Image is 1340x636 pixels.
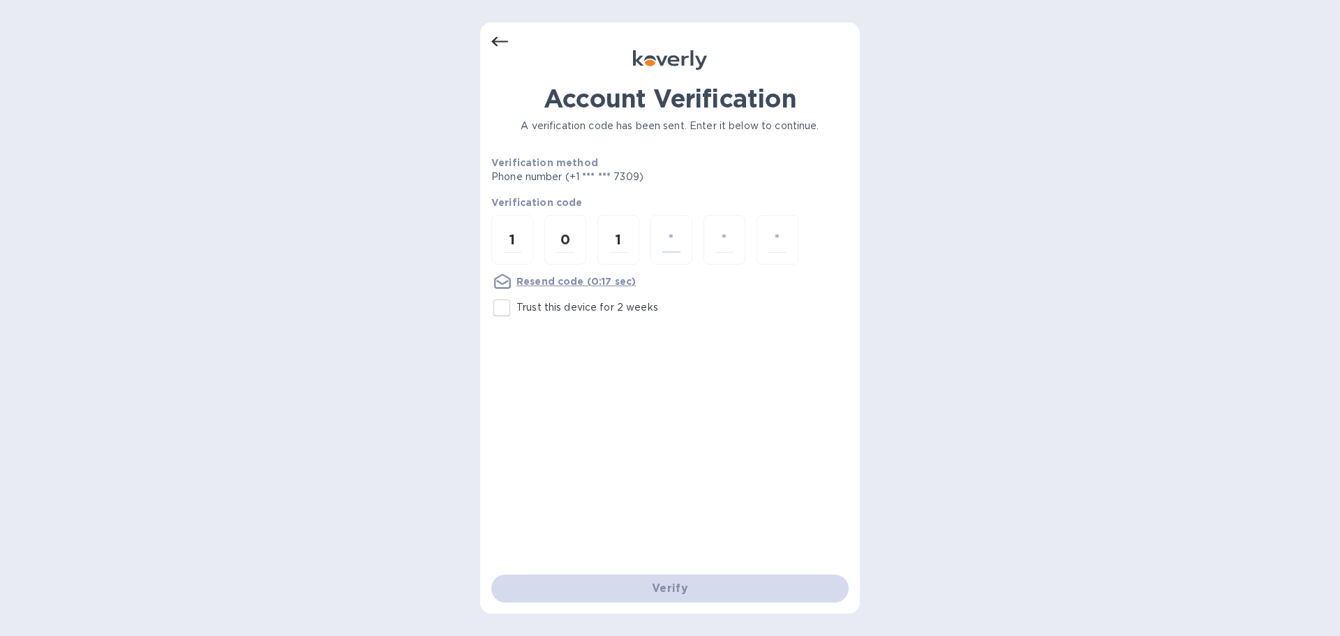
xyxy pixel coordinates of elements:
p: Verification code [491,195,849,209]
u: Resend code (0:17 sec) [516,276,636,287]
p: Trust this device for 2 weeks [516,300,658,315]
h1: Account Verification [491,84,849,113]
p: A verification code has been sent. Enter it below to continue. [491,119,849,133]
b: Verification method [491,157,598,168]
p: Phone number (+1 *** *** 7309) [491,170,750,184]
